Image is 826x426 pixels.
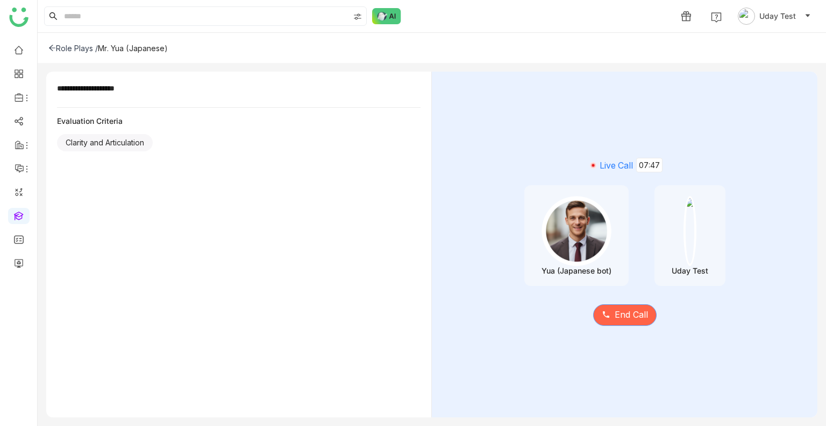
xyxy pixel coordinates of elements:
div: Evaluation Criteria [57,116,421,125]
img: 6851153c512bef77ea245893 [683,196,696,266]
div: Live Call [448,158,801,172]
img: help.svg [711,12,722,23]
div: Role Plays / [48,44,98,53]
span: End Call [615,308,648,322]
div: Mr. Yua (Japanese) [98,44,168,53]
img: avatar [738,8,755,25]
span: 07:47 [636,158,663,172]
button: End Call [593,304,657,326]
span: Uday Test [759,10,796,22]
div: Clarity and Articulation [57,134,153,151]
img: search-type.svg [353,12,362,21]
div: Yua (Japanese bot) [542,266,611,275]
img: live [587,159,600,172]
img: logo [9,8,29,27]
img: ask-buddy-normal.svg [372,8,401,24]
img: male-person.png [542,196,611,266]
button: Uday Test [736,8,813,25]
div: Uday Test [672,266,708,275]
